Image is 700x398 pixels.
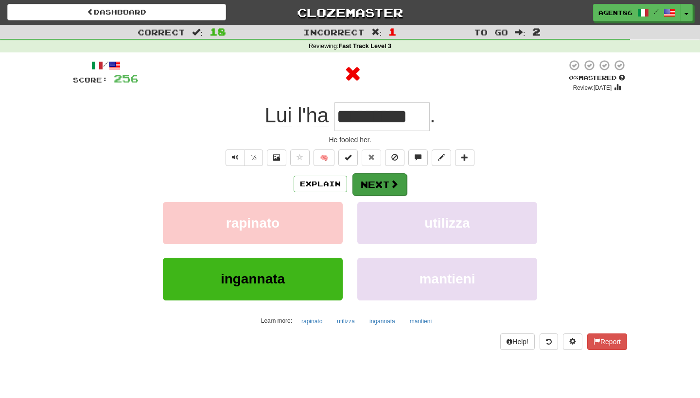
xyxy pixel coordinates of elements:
button: Round history (alt+y) [540,333,558,350]
span: Score: [73,76,108,84]
button: Add to collection (alt+a) [455,149,474,166]
div: Mastered [567,74,627,83]
button: Set this sentence to 100% Mastered (alt+m) [338,149,358,166]
button: Play sentence audio (ctl+space) [226,149,245,166]
span: rapinato [226,216,280,231]
button: mantieni [357,258,537,300]
span: 2 [532,26,541,37]
button: Next [352,173,407,196]
span: Incorrect [303,27,365,37]
a: Agent86 / [593,4,681,21]
span: l'ha [297,104,329,127]
small: Review: [DATE] [573,84,612,91]
button: ½ [245,149,263,166]
span: Correct [138,27,185,37]
button: Favorite sentence (alt+f) [290,149,310,166]
span: 1 [388,26,397,37]
button: utilizza [332,314,360,329]
small: Learn more: [261,317,292,324]
button: Show image (alt+x) [267,149,286,166]
a: Dashboard [7,4,226,20]
button: 🧠 [314,149,334,166]
span: : [192,28,203,36]
span: / [654,8,659,15]
button: utilizza [357,202,537,244]
div: Text-to-speech controls [224,149,263,166]
button: Edit sentence (alt+d) [432,149,451,166]
span: 18 [210,26,226,37]
div: / [73,59,139,71]
span: : [515,28,525,36]
button: Reset to 0% Mastered (alt+r) [362,149,381,166]
span: ingannata [221,271,285,286]
button: Discuss sentence (alt+u) [408,149,428,166]
span: To go [474,27,508,37]
button: ingannata [163,258,343,300]
strong: Fast Track Level 3 [339,43,392,50]
button: Report [587,333,627,350]
a: Clozemaster [241,4,459,21]
span: Agent86 [598,8,632,17]
span: mantieni [419,271,475,286]
button: Ignore sentence (alt+i) [385,149,404,166]
button: ingannata [364,314,401,329]
button: mantieni [404,314,437,329]
button: Help! [500,333,535,350]
span: : [371,28,382,36]
div: He fooled her. [73,135,627,145]
span: Lui [264,104,292,127]
button: Explain [294,176,347,192]
button: rapinato [296,314,328,329]
span: utilizza [424,216,470,231]
button: rapinato [163,202,343,244]
span: 0 % [569,74,578,82]
span: . [430,104,436,127]
span: 256 [114,72,139,84]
